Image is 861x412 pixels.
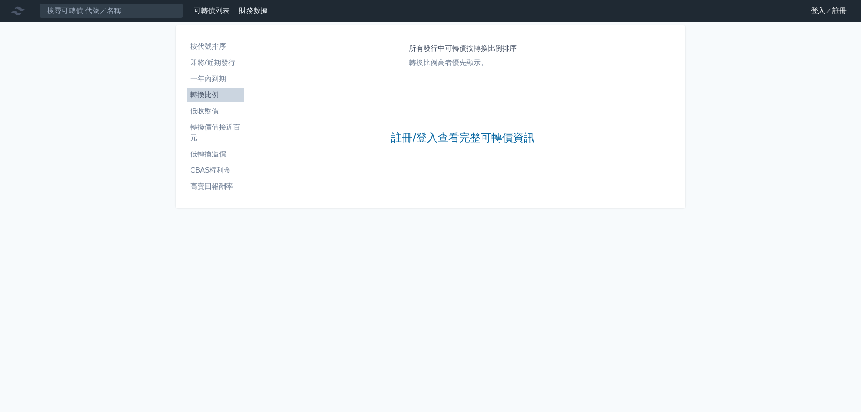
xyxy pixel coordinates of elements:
a: 低收盤價 [187,104,244,118]
p: 轉換比例高者優先顯示。 [409,57,517,68]
a: 高賣回報酬率 [187,179,244,194]
li: 按代號排序 [187,41,244,52]
a: 登入／註冊 [804,4,854,18]
li: 低轉換溢價 [187,149,244,160]
a: 註冊/登入查看完整可轉債資訊 [391,131,535,145]
input: 搜尋可轉債 代號／名稱 [39,3,183,18]
a: 可轉債列表 [194,6,230,15]
li: CBAS權利金 [187,165,244,176]
a: CBAS權利金 [187,163,244,178]
a: 財務數據 [239,6,268,15]
li: 一年內到期 [187,74,244,84]
a: 轉換價值接近百元 [187,120,244,145]
li: 轉換價值接近百元 [187,122,244,143]
li: 即將/近期發行 [187,57,244,68]
li: 轉換比例 [187,90,244,100]
a: 轉換比例 [187,88,244,102]
li: 高賣回報酬率 [187,181,244,192]
h1: 所有發行中可轉債按轉換比例排序 [409,43,517,54]
a: 低轉換溢價 [187,147,244,161]
li: 低收盤價 [187,106,244,117]
a: 一年內到期 [187,72,244,86]
a: 即將/近期發行 [187,56,244,70]
a: 按代號排序 [187,39,244,54]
